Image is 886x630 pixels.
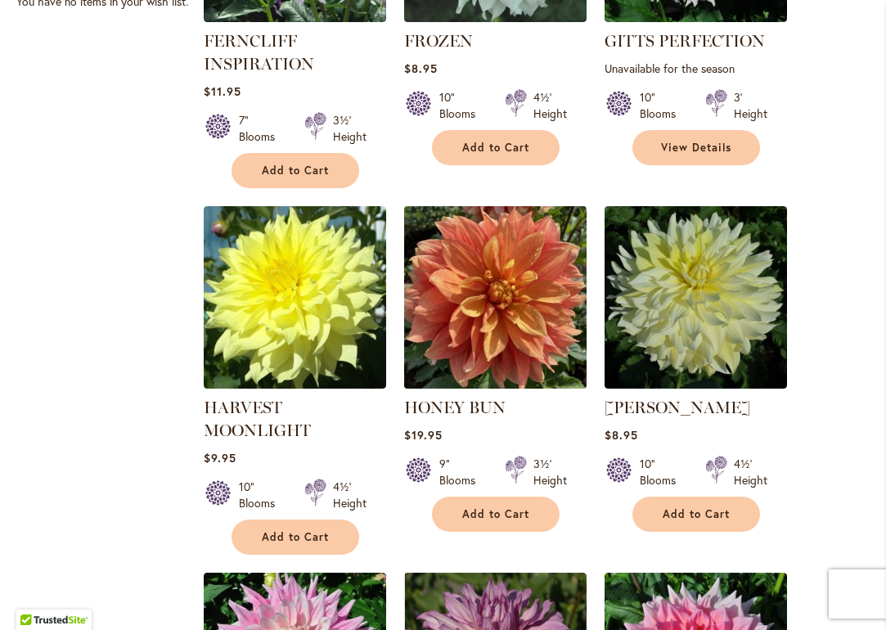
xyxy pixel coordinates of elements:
span: View Details [661,141,731,155]
iframe: Launch Accessibility Center [12,572,58,618]
span: $8.95 [404,61,438,76]
button: Add to Cart [632,497,760,532]
span: $9.95 [204,450,236,466]
button: Add to Cart [232,520,359,555]
a: GITTS PERFECTION [605,10,787,25]
div: 10" Blooms [640,89,686,122]
div: 3½' Height [533,456,567,488]
button: Add to Cart [432,130,560,165]
div: 9" Blooms [439,456,485,488]
span: Add to Cart [462,507,529,521]
span: $11.95 [204,83,241,99]
div: 10" Blooms [640,456,686,488]
a: HARVEST MOONLIGHT [204,398,311,440]
button: Add to Cart [232,153,359,188]
img: La Luna [605,206,787,389]
a: View Details [632,130,760,165]
a: La Luna [605,376,787,392]
span: Add to Cart [663,507,730,521]
span: Add to Cart [462,141,529,155]
a: [PERSON_NAME] [605,398,750,417]
span: Add to Cart [262,164,329,178]
a: GITTS PERFECTION [605,31,765,51]
a: FROZEN [404,31,473,51]
div: 4½' Height [734,456,767,488]
span: $8.95 [605,427,638,443]
a: HONEY BUN [404,398,506,417]
span: Add to Cart [262,530,329,544]
div: 10" Blooms [239,479,285,511]
img: Harvest Moonlight [204,206,386,389]
a: FERNCLIFF INSPIRATION [204,31,314,74]
a: Ferncliff Inspiration [204,10,386,25]
div: 4½' Height [533,89,567,122]
div: 3' Height [734,89,767,122]
div: 7" Blooms [239,112,285,145]
a: Harvest Moonlight [204,376,386,392]
div: 3½' Height [333,112,367,145]
img: Honey Bun [399,201,591,393]
div: 4½' Height [333,479,367,511]
div: 10" Blooms [439,89,485,122]
span: $19.95 [404,427,443,443]
p: Unavailable for the season [605,61,787,76]
a: Honey Bun [404,376,587,392]
a: Frozen [404,10,587,25]
button: Add to Cart [432,497,560,532]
